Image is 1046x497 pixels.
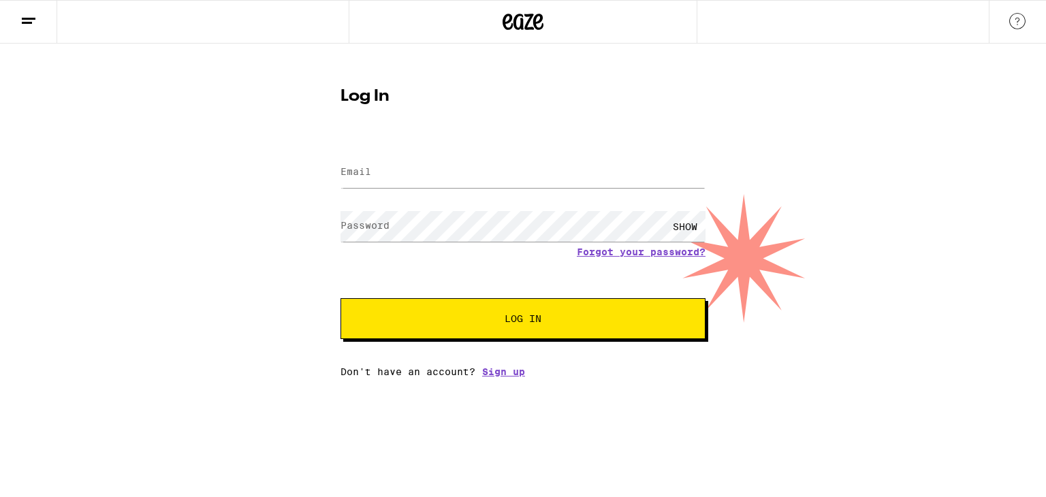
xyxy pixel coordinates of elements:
div: Don't have an account? [340,366,706,377]
label: Email [340,166,371,177]
span: Log In [505,314,541,323]
button: Log In [340,298,706,339]
input: Email [340,157,706,188]
h1: Log In [340,89,706,105]
a: Sign up [482,366,525,377]
div: SHOW [665,211,706,242]
label: Password [340,220,390,231]
a: Forgot your password? [577,246,706,257]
